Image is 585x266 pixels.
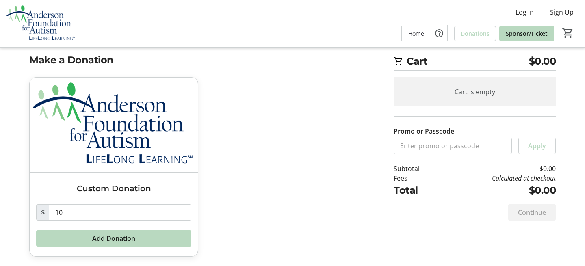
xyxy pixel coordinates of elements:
[36,204,49,221] span: $
[394,183,441,198] td: Total
[499,26,554,41] a: Sponsor/Ticket
[506,29,548,38] span: Sponsor/Ticket
[394,164,441,173] td: Subtotal
[394,138,512,154] input: Enter promo or passcode
[92,234,135,243] span: Add Donation
[5,3,77,44] img: Anderson Foundation for Autism 's Logo
[441,183,556,198] td: $0.00
[518,138,556,154] button: Apply
[36,182,191,195] h3: Custom Donation
[528,141,546,151] span: Apply
[394,126,454,136] label: Promo or Passcode
[394,77,556,106] div: Cart is empty
[402,26,431,41] a: Home
[441,173,556,183] td: Calculated at checkout
[461,29,490,38] span: Donations
[394,54,556,71] h2: Cart
[509,6,540,19] button: Log In
[529,54,556,69] span: $0.00
[29,53,377,67] h2: Make a Donation
[36,230,191,247] button: Add Donation
[431,25,447,41] button: Help
[441,164,556,173] td: $0.00
[408,29,424,38] span: Home
[30,78,198,172] img: Custom Donation
[394,173,441,183] td: Fees
[516,7,534,17] span: Log In
[454,26,496,41] a: Donations
[550,7,574,17] span: Sign Up
[49,204,191,221] input: Donation Amount
[561,26,575,40] button: Cart
[544,6,580,19] button: Sign Up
